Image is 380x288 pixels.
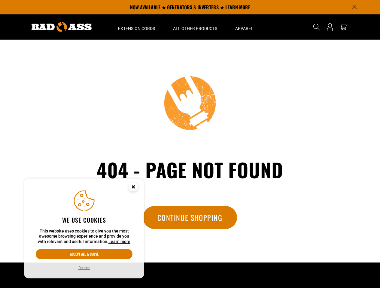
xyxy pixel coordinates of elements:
img: Bad Ass Extension Cords [32,22,92,32]
summary: Apparel [226,14,262,40]
summary: All Other Products [164,14,226,40]
button: Accept all & close [36,249,132,259]
span: Extension Cords [118,26,155,31]
h2: We use cookies [36,216,132,224]
p: This website uses cookies to give you the most awesome browsing experience and provide you with r... [36,229,132,244]
button: Decline [77,265,92,271]
a: Learn more [108,239,130,244]
span: All Other Products [173,26,217,31]
aside: Cookie Consent [24,178,144,279]
a: Continue Shopping [143,206,237,229]
summary: Search [312,22,321,32]
summary: Extension Cords [109,14,164,40]
span: Apparel [235,26,253,31]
